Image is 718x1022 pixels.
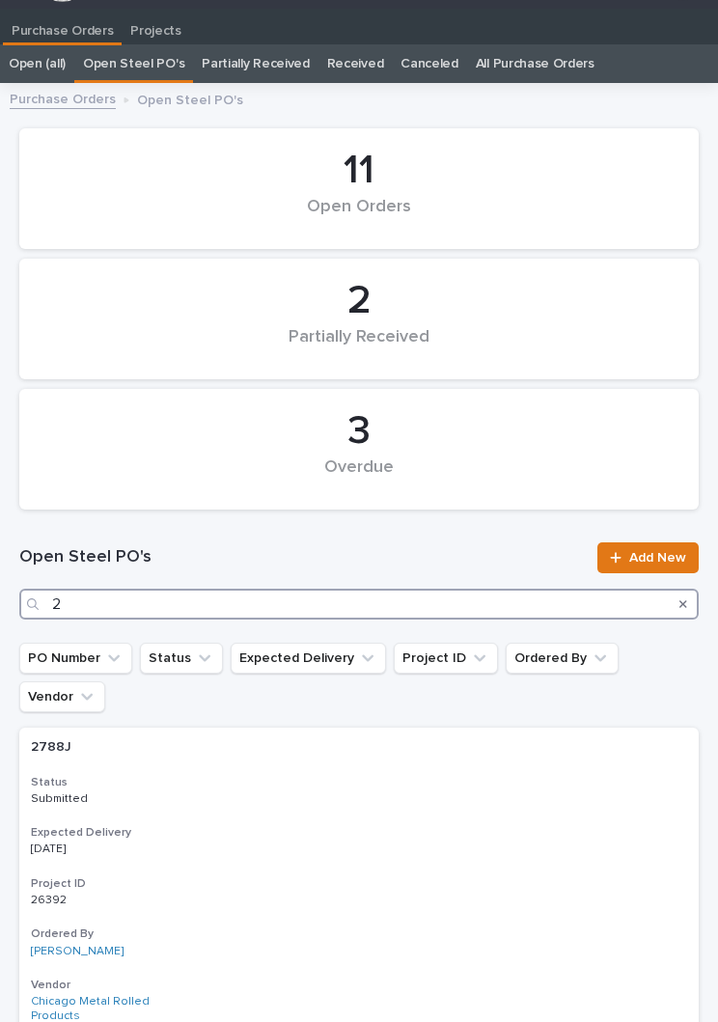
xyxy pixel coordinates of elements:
[202,44,309,83] a: Partially Received
[400,44,458,83] a: Canceled
[19,589,699,620] input: Search
[31,775,687,790] h3: Status
[231,643,386,674] button: Expected Delivery
[3,9,122,42] a: Purchase Orders
[130,9,181,40] p: Projects
[122,9,190,45] a: Projects
[12,9,113,40] p: Purchase Orders
[52,277,666,325] div: 2
[31,735,75,756] p: 2788J
[52,327,666,368] div: Partially Received
[394,643,498,674] button: Project ID
[31,842,192,856] p: [DATE]
[52,407,666,456] div: 3
[31,792,192,806] p: Submitted
[597,542,699,573] a: Add New
[476,44,594,83] a: All Purchase Orders
[19,681,105,712] button: Vendor
[52,197,666,237] div: Open Orders
[31,825,687,841] h3: Expected Delivery
[31,876,687,892] h3: Project ID
[83,44,184,83] a: Open Steel PO's
[327,44,384,83] a: Received
[52,147,666,195] div: 11
[31,978,687,993] h3: Vendor
[31,926,687,942] h3: Ordered By
[31,890,70,907] p: 26392
[140,643,223,674] button: Status
[52,457,666,498] div: Overdue
[137,88,243,109] p: Open Steel PO's
[629,551,686,565] span: Add New
[9,44,66,83] a: Open (all)
[31,945,124,958] a: [PERSON_NAME]
[506,643,619,674] button: Ordered By
[10,87,116,109] a: Purchase Orders
[19,546,586,569] h1: Open Steel PO's
[19,643,132,674] button: PO Number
